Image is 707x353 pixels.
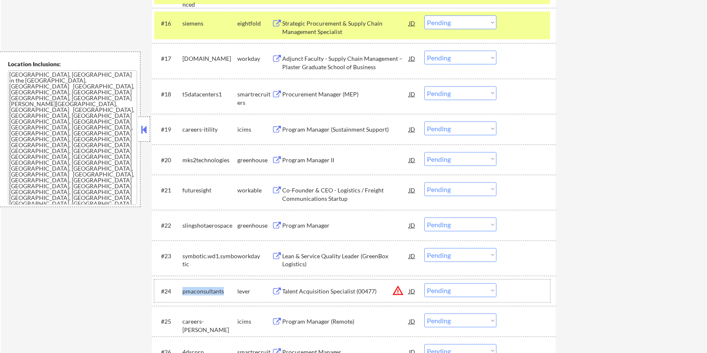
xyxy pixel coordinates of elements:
[282,125,409,134] div: Program Manager (Sustainment Support)
[161,186,176,195] div: #21
[237,90,272,106] div: smartrecruiters
[282,90,409,99] div: Procurement Manager (MEP)
[408,218,416,233] div: JD
[182,19,237,28] div: siemens
[182,317,237,334] div: careers-[PERSON_NAME]
[161,90,176,99] div: #18
[161,252,176,260] div: #23
[237,221,272,230] div: greenhouse
[282,287,409,296] div: Talent Acquisition Specialist (00477)
[161,125,176,134] div: #19
[408,283,416,298] div: JD
[161,317,176,326] div: #25
[237,252,272,260] div: workday
[182,90,237,99] div: t5datacenters1
[161,55,176,63] div: #17
[282,317,409,326] div: Program Manager (Remote)
[408,51,416,66] div: JD
[282,19,409,36] div: Strategic Procurement & Supply Chain Management Specialist
[237,125,272,134] div: icims
[408,16,416,31] div: JD
[392,285,404,296] button: warning_amber
[182,252,237,268] div: symbotic.wd1.symbotic
[161,156,176,164] div: #20
[182,287,237,296] div: pmaconsultants
[408,314,416,329] div: JD
[237,19,272,28] div: eightfold
[282,186,409,202] div: Co-Founder & CEO - Logistics / Freight Communications Startup
[408,122,416,137] div: JD
[282,252,409,268] div: Lean & Service Quality Leader (GreenBox Logistics)
[182,125,237,134] div: careers-itility
[408,86,416,101] div: JD
[182,221,237,230] div: slingshotaerospace
[237,287,272,296] div: lever
[182,55,237,63] div: [DOMAIN_NAME]
[182,186,237,195] div: futuresight
[282,221,409,230] div: Program Manager
[161,221,176,230] div: #22
[408,248,416,263] div: JD
[408,152,416,167] div: JD
[8,60,137,68] div: Location Inclusions:
[237,156,272,164] div: greenhouse
[161,287,176,296] div: #24
[282,156,409,164] div: Program Manager II
[282,55,409,71] div: Adjunct Faculty - Supply Chain Management – Plaster Graduate School of Business
[161,19,176,28] div: #16
[237,186,272,195] div: workable
[408,182,416,197] div: JD
[237,55,272,63] div: workday
[237,317,272,326] div: icims
[182,156,237,164] div: mks2technologies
